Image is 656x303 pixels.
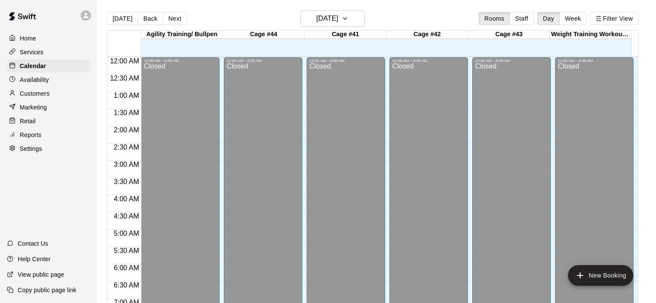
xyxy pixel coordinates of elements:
[559,12,587,25] button: Week
[300,10,365,27] button: [DATE]
[558,59,631,63] div: 12:00 AM – 9:00 AM
[537,12,560,25] button: Day
[7,32,90,45] a: Home
[108,57,141,65] span: 12:00 AM
[7,142,90,155] a: Settings
[20,103,47,112] p: Marketing
[386,31,468,39] div: Cage #42
[568,265,633,286] button: add
[144,59,217,63] div: 12:00 AM – 9:00 AM
[7,128,90,141] a: Reports
[590,12,638,25] button: Filter View
[226,59,300,63] div: 12:00 AM – 9:00 AM
[163,12,187,25] button: Next
[112,178,141,185] span: 3:30 AM
[141,31,223,39] div: Agility Training/ Bullpen
[7,101,90,114] a: Marketing
[550,31,632,39] div: Weight Training Workout Area
[112,126,141,134] span: 2:00 AM
[479,12,510,25] button: Rooms
[304,31,386,39] div: Cage #41
[223,31,304,39] div: Cage #44
[112,230,141,237] span: 5:00 AM
[112,264,141,272] span: 6:00 AM
[20,48,44,56] p: Services
[7,46,90,59] a: Services
[509,12,534,25] button: Staff
[309,59,383,63] div: 12:00 AM – 9:00 AM
[112,195,141,203] span: 4:00 AM
[20,34,36,43] p: Home
[112,109,141,116] span: 1:30 AM
[112,161,141,168] span: 3:00 AM
[20,89,50,98] p: Customers
[7,73,90,86] a: Availability
[7,87,90,100] a: Customers
[468,31,550,39] div: Cage #43
[20,75,49,84] p: Availability
[18,255,50,263] p: Help Center
[7,59,90,72] a: Calendar
[112,281,141,289] span: 6:30 AM
[138,12,163,25] button: Back
[7,115,90,128] a: Retail
[18,239,48,248] p: Contact Us
[112,212,141,220] span: 4:30 AM
[475,59,548,63] div: 12:00 AM – 9:00 AM
[108,75,141,82] span: 12:30 AM
[316,12,338,25] h6: [DATE]
[18,286,76,294] p: Copy public page link
[107,12,138,25] button: [DATE]
[112,92,141,99] span: 1:00 AM
[20,62,46,70] p: Calendar
[112,247,141,254] span: 5:30 AM
[20,131,41,139] p: Reports
[20,117,36,125] p: Retail
[20,144,42,153] p: Settings
[18,270,64,279] p: View public page
[392,59,465,63] div: 12:00 AM – 9:00 AM
[112,144,141,151] span: 2:30 AM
